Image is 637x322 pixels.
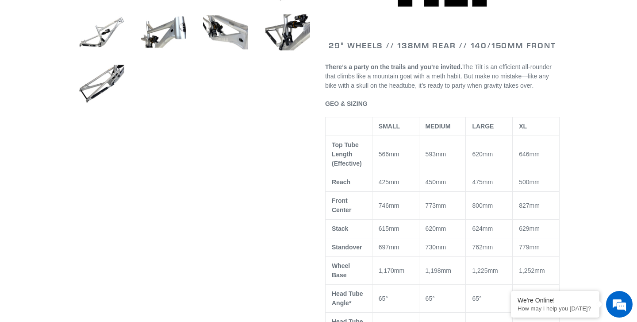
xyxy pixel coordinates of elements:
[372,285,419,313] td: 65
[329,40,556,50] span: 29" WHEELS // 138mm REAR // 140/150mm FRONT
[472,123,494,130] span: LARGE
[419,238,466,257] td: 730mm
[466,238,513,257] td: 762mm
[372,257,419,285] td: 1,170mm
[4,222,169,253] textarea: Type your message and hit 'Enter'
[466,173,513,192] td: 475mm
[332,197,351,213] span: Front Center
[466,285,513,313] td: 65
[518,297,593,304] div: We're Online!
[332,225,348,232] span: Stack
[332,141,362,167] span: Top Tube Length (Effective)
[513,173,560,192] td: 500mm
[332,178,350,186] span: Reach
[479,295,482,302] span: °
[332,262,350,279] span: Wheel Base
[419,136,466,173] td: 593mm
[513,285,560,313] td: 65
[472,225,493,232] span: 624mm
[385,295,388,302] span: °
[77,59,126,108] img: Load image into Gallery viewer, TILT - Frameset
[379,225,399,232] span: 615mm
[513,136,560,173] td: 646mm
[426,225,446,232] span: 620mm
[518,305,593,312] p: How may I help you today?
[513,192,560,220] td: 827mm
[466,257,513,285] td: 1,225mm
[419,257,466,285] td: 1,198mm
[372,192,419,220] td: 746mm
[139,8,188,57] img: Load image into Gallery viewer, TILT - Frameset
[325,63,552,89] span: The Tilt is an efficient all-rounder that climbs like a mountain goat with a meth habit. But make...
[51,101,122,191] span: We're online!
[59,50,162,61] div: Chat with us now
[519,225,540,232] span: 629mm
[201,8,250,57] img: Load image into Gallery viewer, TILT - Frameset
[372,136,419,173] td: 566mm
[332,244,362,251] span: Standover
[372,238,419,257] td: 697mm
[419,285,466,313] td: 65
[325,100,368,107] span: GEO & SIZING
[379,123,400,130] span: SMALL
[372,173,419,192] td: 425mm
[145,4,166,26] div: Minimize live chat window
[77,8,126,57] img: Load image into Gallery viewer, TILT - Frameset
[325,63,462,70] b: There’s a party on the trails and you’re invited.
[419,192,466,220] td: 773mm
[513,238,560,257] td: 779mm
[432,295,435,302] span: °
[332,290,363,306] span: Head Tube Angle*
[28,44,50,66] img: d_696896380_company_1647369064580_696896380
[519,123,527,130] span: XL
[10,49,23,62] div: Navigation go back
[466,136,513,173] td: 620mm
[513,257,560,285] td: 1,252mm
[419,173,466,192] td: 450mm
[466,192,513,220] td: 800mm
[426,123,451,130] span: MEDIUM
[263,8,312,57] img: Load image into Gallery viewer, TILT - Frameset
